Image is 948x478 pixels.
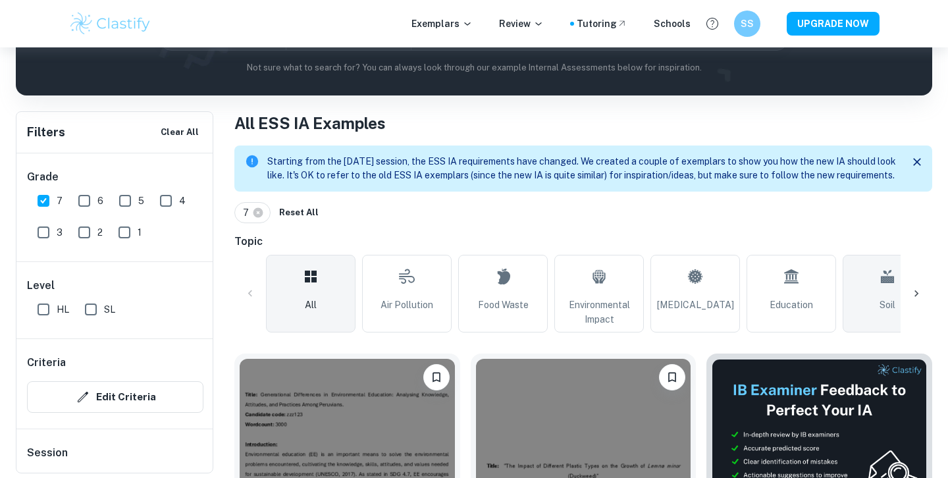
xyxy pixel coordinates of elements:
[787,12,880,36] button: UPGRADE NOW
[179,194,186,208] span: 4
[734,11,760,37] button: SS
[138,194,144,208] span: 5
[57,194,63,208] span: 7
[659,364,685,390] button: Bookmark
[907,152,927,172] button: Close
[27,355,66,371] h6: Criteria
[243,205,255,220] span: 7
[381,298,433,312] span: Air Pollution
[138,225,142,240] span: 1
[654,16,691,31] a: Schools
[27,381,203,413] button: Edit Criteria
[411,16,473,31] p: Exemplars
[701,13,724,35] button: Help and Feedback
[104,302,115,317] span: SL
[234,234,932,250] h6: Topic
[276,203,322,223] button: Reset All
[305,298,317,312] span: All
[57,225,63,240] span: 3
[267,155,897,182] p: Starting from the [DATE] session, the ESS IA requirements have changed. We created a couple of ex...
[657,298,734,312] span: [MEDICAL_DATA]
[27,169,203,185] h6: Grade
[478,298,529,312] span: Food Waste
[26,61,922,74] p: Not sure what to search for? You can always look through our example Internal Assessments below f...
[880,298,895,312] span: Soil
[577,16,627,31] a: Tutoring
[740,16,755,31] h6: SS
[27,278,203,294] h6: Level
[27,445,203,471] h6: Session
[770,298,813,312] span: Education
[68,11,152,37] img: Clastify logo
[97,225,103,240] span: 2
[234,202,271,223] div: 7
[423,364,450,390] button: Bookmark
[234,111,932,135] h1: All ESS IA Examples
[157,122,202,142] button: Clear All
[560,298,638,327] span: Environmental Impact
[499,16,544,31] p: Review
[27,123,65,142] h6: Filters
[57,302,69,317] span: HL
[97,194,103,208] span: 6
